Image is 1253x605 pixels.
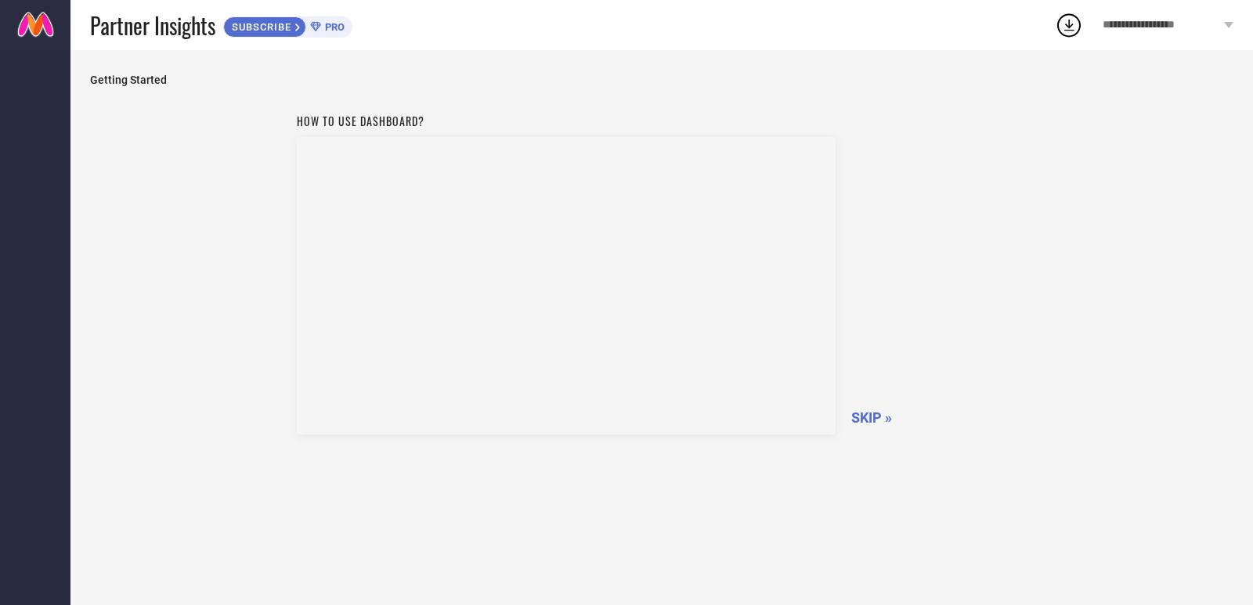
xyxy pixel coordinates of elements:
[297,113,836,129] h1: How to use dashboard?
[321,21,345,33] span: PRO
[1055,11,1083,39] div: Open download list
[223,13,352,38] a: SUBSCRIBEPRO
[90,9,215,41] span: Partner Insights
[851,409,892,426] span: SKIP »
[90,74,1233,86] span: Getting Started
[297,137,836,434] iframe: Workspace Section
[224,21,295,33] span: SUBSCRIBE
